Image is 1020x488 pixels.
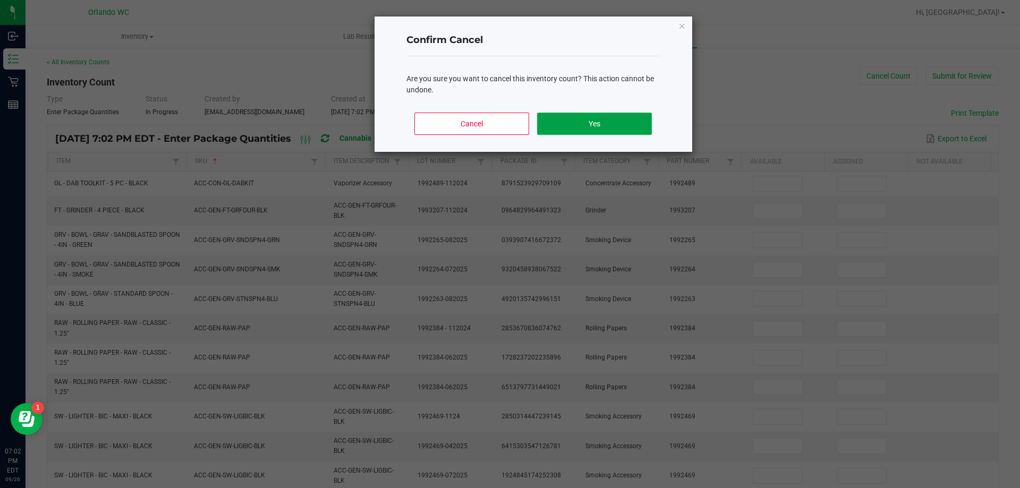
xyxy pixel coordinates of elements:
[414,113,529,135] button: Cancel
[537,113,651,135] button: Yes
[406,73,660,96] div: Are you sure you want to cancel this inventory count? This action cannot be undone.
[11,403,42,435] iframe: Resource center
[31,401,44,414] iframe: Resource center unread badge
[406,33,660,47] h4: Confirm Cancel
[678,19,686,32] button: Close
